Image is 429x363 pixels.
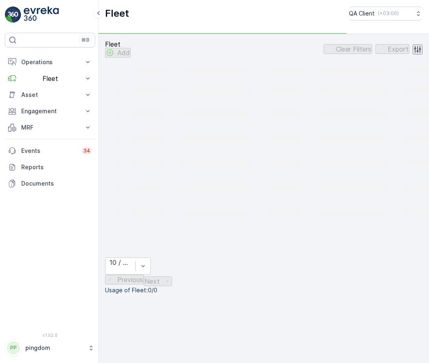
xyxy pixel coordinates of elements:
div: 10 / Page [109,259,131,266]
button: Previous [105,275,144,285]
span: v 1.52.0 [5,333,95,338]
p: Operations [21,58,79,66]
p: Fleet [21,75,79,82]
p: Asset [21,91,79,99]
p: MRF [21,123,79,132]
p: Engagement [21,107,79,115]
button: Engagement [5,103,95,119]
button: Export [375,44,409,54]
a: Events34 [5,143,95,159]
button: QA Client(+03:00) [349,7,422,20]
p: Events [21,147,77,155]
button: Fleet [5,70,95,87]
p: 34 [83,148,90,154]
img: logo [5,7,21,23]
button: Next [144,276,172,286]
p: Previous [117,276,143,283]
p: Fleet [105,40,131,48]
button: Asset [5,87,95,103]
p: Fleet [105,7,129,20]
a: Reports [5,159,95,175]
p: ( +03:00 ) [378,10,399,17]
button: Add [105,48,131,58]
a: Documents [5,175,95,192]
p: QA Client [349,9,375,18]
p: ⌘B [81,37,89,43]
p: pingdom [25,344,84,352]
button: PPpingdom [5,339,95,356]
p: Reports [21,163,92,171]
p: Next [145,278,160,285]
img: logo_light-DOdMpM7g.png [24,7,59,23]
p: Add [117,49,130,56]
button: MRF [5,119,95,136]
p: Usage of Fleet : 0/0 [105,286,422,294]
button: Operations [5,54,95,70]
p: Clear Filters [336,45,371,53]
p: Documents [21,179,92,188]
p: Export [388,45,409,53]
button: Clear Filters [324,44,372,54]
div: PP [7,341,20,354]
